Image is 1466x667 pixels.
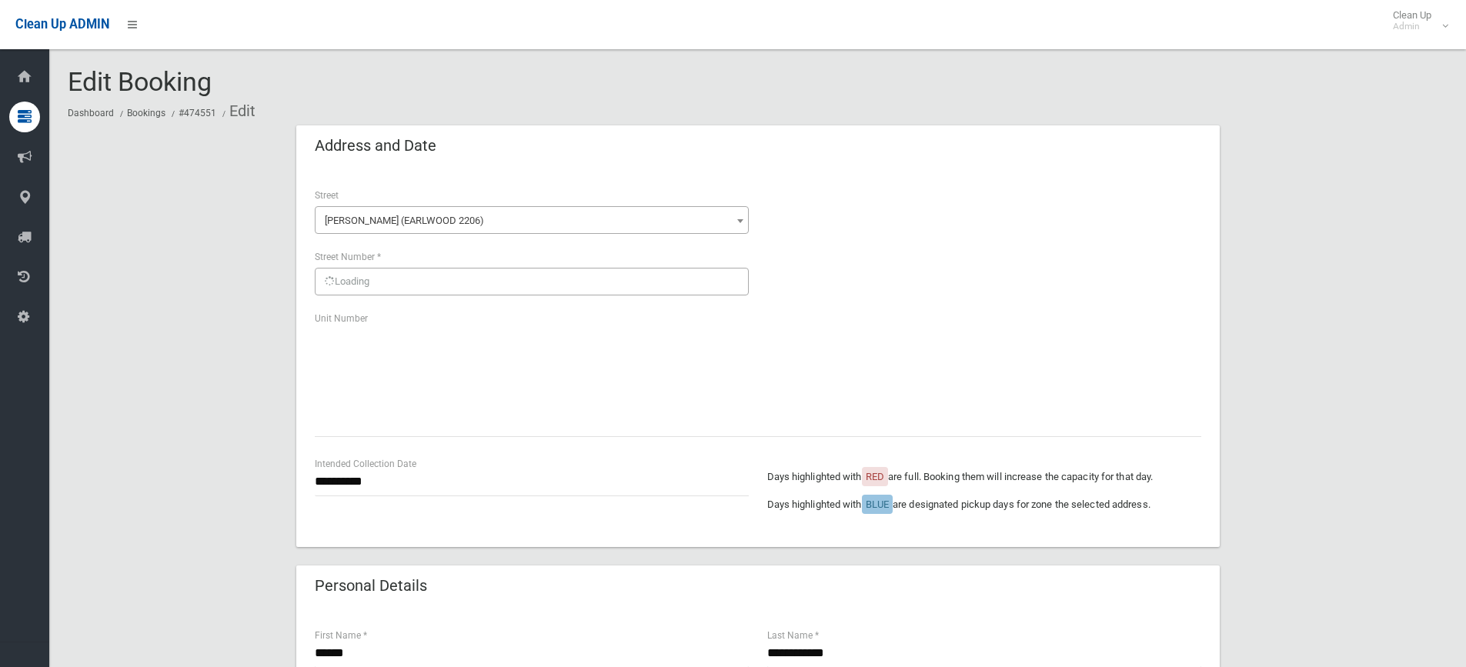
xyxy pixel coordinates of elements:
span: RED [866,471,884,482]
div: Loading [315,268,749,295]
small: Admin [1393,21,1431,32]
span: Clean Up ADMIN [15,17,109,32]
p: Days highlighted with are full. Booking them will increase the capacity for that day. [767,468,1201,486]
span: William Street (EARLWOOD 2206) [319,210,745,232]
header: Address and Date [296,131,455,161]
a: Dashboard [68,108,114,118]
a: Bookings [127,108,165,118]
p: Days highlighted with are designated pickup days for zone the selected address. [767,495,1201,514]
span: William Street (EARLWOOD 2206) [315,206,749,234]
li: Edit [219,97,255,125]
span: BLUE [866,499,889,510]
span: Edit Booking [68,66,212,97]
header: Personal Details [296,571,446,601]
a: #474551 [179,108,216,118]
span: Clean Up [1385,9,1447,32]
